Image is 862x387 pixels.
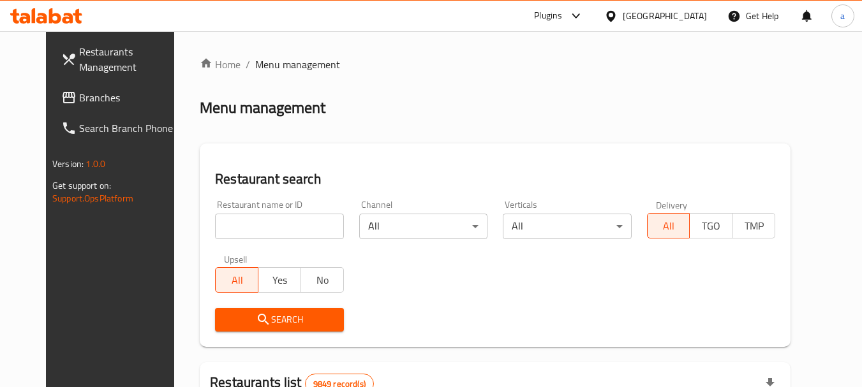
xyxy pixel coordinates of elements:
[200,57,241,72] a: Home
[85,156,105,172] span: 1.0.0
[215,267,258,293] button: All
[200,57,791,72] nav: breadcrumb
[840,9,845,23] span: a
[656,200,688,209] label: Delivery
[79,120,180,136] span: Search Branch Phone
[52,156,84,172] span: Version:
[738,217,770,235] span: TMP
[255,57,340,72] span: Menu management
[623,9,707,23] div: [GEOGRAPHIC_DATA]
[689,213,732,238] button: TGO
[224,254,248,263] label: Upsell
[79,90,180,105] span: Branches
[215,214,343,239] input: Search for restaurant name or ID..
[51,36,190,82] a: Restaurants Management
[653,217,685,235] span: All
[200,98,325,118] h2: Menu management
[258,267,301,293] button: Yes
[264,271,296,289] span: Yes
[52,190,133,207] a: Support.OpsPlatform
[534,8,562,24] div: Plugins
[51,113,190,143] a: Search Branch Phone
[503,214,631,239] div: All
[647,213,690,238] button: All
[52,177,111,194] span: Get support on:
[732,213,775,238] button: TMP
[301,267,344,293] button: No
[51,82,190,113] a: Branches
[359,214,487,239] div: All
[306,271,339,289] span: No
[695,217,727,235] span: TGO
[215,308,343,332] button: Search
[79,44,180,75] span: Restaurants Management
[215,170,775,189] h2: Restaurant search
[246,57,250,72] li: /
[221,271,253,289] span: All
[225,312,333,328] span: Search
